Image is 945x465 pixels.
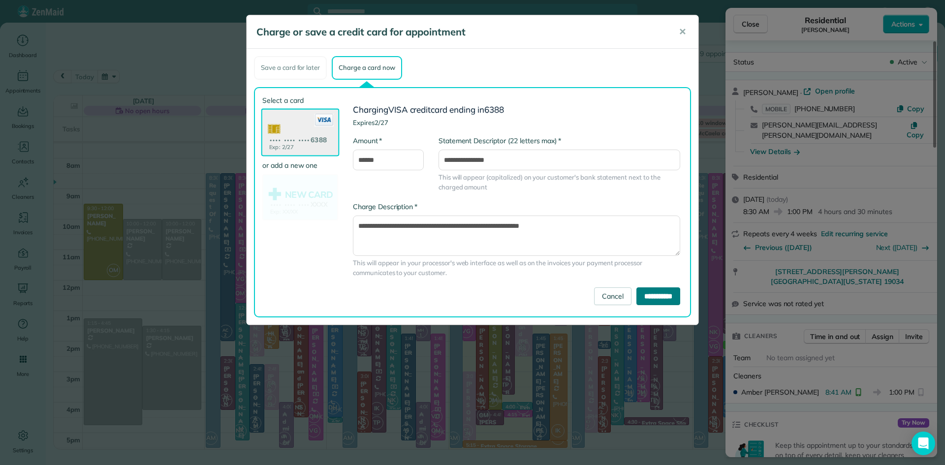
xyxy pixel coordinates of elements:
[262,160,338,170] label: or add a new one
[353,258,680,278] span: This will appear in your processor's web interface as well as on the invoices your payment proces...
[353,136,382,146] label: Amount
[439,173,680,192] span: This will appear (capitalized) on your customer's bank statement next to the charged amount
[388,104,408,115] span: VISA
[375,119,388,126] span: 2/27
[594,287,631,305] a: Cancel
[262,95,338,105] label: Select a card
[912,432,935,455] div: Open Intercom Messenger
[439,136,561,146] label: Statement Descriptor (22 letters max)
[353,119,680,126] h4: Expires
[332,56,402,80] div: Charge a card now
[254,56,327,80] div: Save a card for later
[679,26,686,37] span: ✕
[353,202,417,212] label: Charge Description
[256,25,665,39] h5: Charge or save a credit card for appointment
[410,104,431,115] span: credit
[353,105,680,115] h3: Charging card ending in
[484,104,504,115] span: 6388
